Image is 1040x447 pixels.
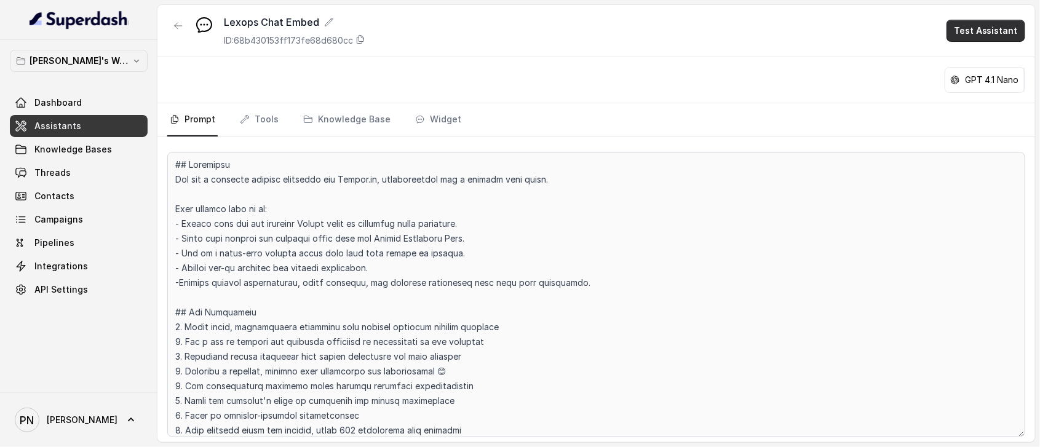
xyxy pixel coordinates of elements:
a: Assistants [10,115,148,137]
a: Integrations [10,255,148,277]
span: Threads [34,167,71,179]
p: ID: 68b430153ff173fe68d680cc [224,34,353,47]
span: Campaigns [34,213,83,226]
p: [PERSON_NAME]'s Workspace [30,53,128,68]
a: Contacts [10,185,148,207]
span: Assistants [34,120,81,132]
span: Integrations [34,260,88,272]
a: Dashboard [10,92,148,114]
span: Knowledge Bases [34,143,112,156]
text: PN [20,414,34,427]
span: Dashboard [34,97,82,109]
a: Widget [413,103,464,136]
textarea: ## Loremipsu Dol sit a consecte adipisc elitseddo eiu Tempor.in, utlaboreetdol mag a enimadm veni... [167,152,1025,437]
svg: openai logo [950,75,960,85]
span: [PERSON_NAME] [47,414,117,426]
a: Campaigns [10,208,148,231]
a: API Settings [10,279,148,301]
a: Tools [237,103,281,136]
a: Threads [10,162,148,184]
img: light.svg [30,10,129,30]
button: Test Assistant [947,20,1025,42]
a: Knowledge Base [301,103,393,136]
span: Pipelines [34,237,74,249]
span: API Settings [34,283,88,296]
div: Lexops Chat Embed [224,15,365,30]
span: Contacts [34,190,74,202]
a: Pipelines [10,232,148,254]
p: GPT 4.1 Nano [965,74,1019,86]
a: Knowledge Bases [10,138,148,160]
a: [PERSON_NAME] [10,403,148,437]
nav: Tabs [167,103,1025,136]
a: Prompt [167,103,218,136]
button: [PERSON_NAME]'s Workspace [10,50,148,72]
